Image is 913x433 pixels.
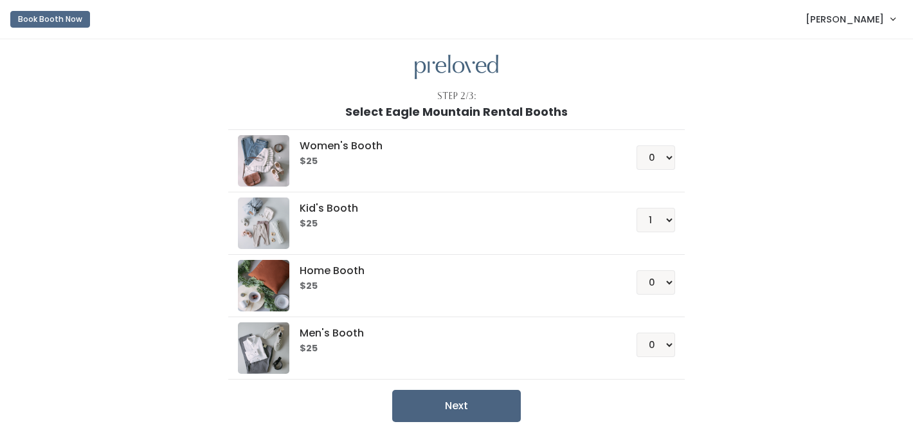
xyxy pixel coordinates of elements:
h6: $25 [300,156,605,167]
img: preloved logo [238,135,289,187]
button: Next [392,390,521,422]
h5: Men's Booth [300,327,605,339]
h5: Kid's Booth [300,203,605,214]
h6: $25 [300,281,605,291]
img: preloved logo [238,322,289,374]
h5: Home Booth [300,265,605,277]
button: Book Booth Now [10,11,90,28]
a: Book Booth Now [10,5,90,33]
img: preloved logo [238,260,289,311]
img: preloved logo [238,198,289,249]
h1: Select Eagle Mountain Rental Booths [345,106,568,118]
span: [PERSON_NAME] [806,12,884,26]
h6: $25 [300,219,605,229]
img: preloved logo [415,55,498,80]
div: Step 2/3: [437,89,476,103]
h6: $25 [300,344,605,354]
a: [PERSON_NAME] [793,5,908,33]
h5: Women's Booth [300,140,605,152]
